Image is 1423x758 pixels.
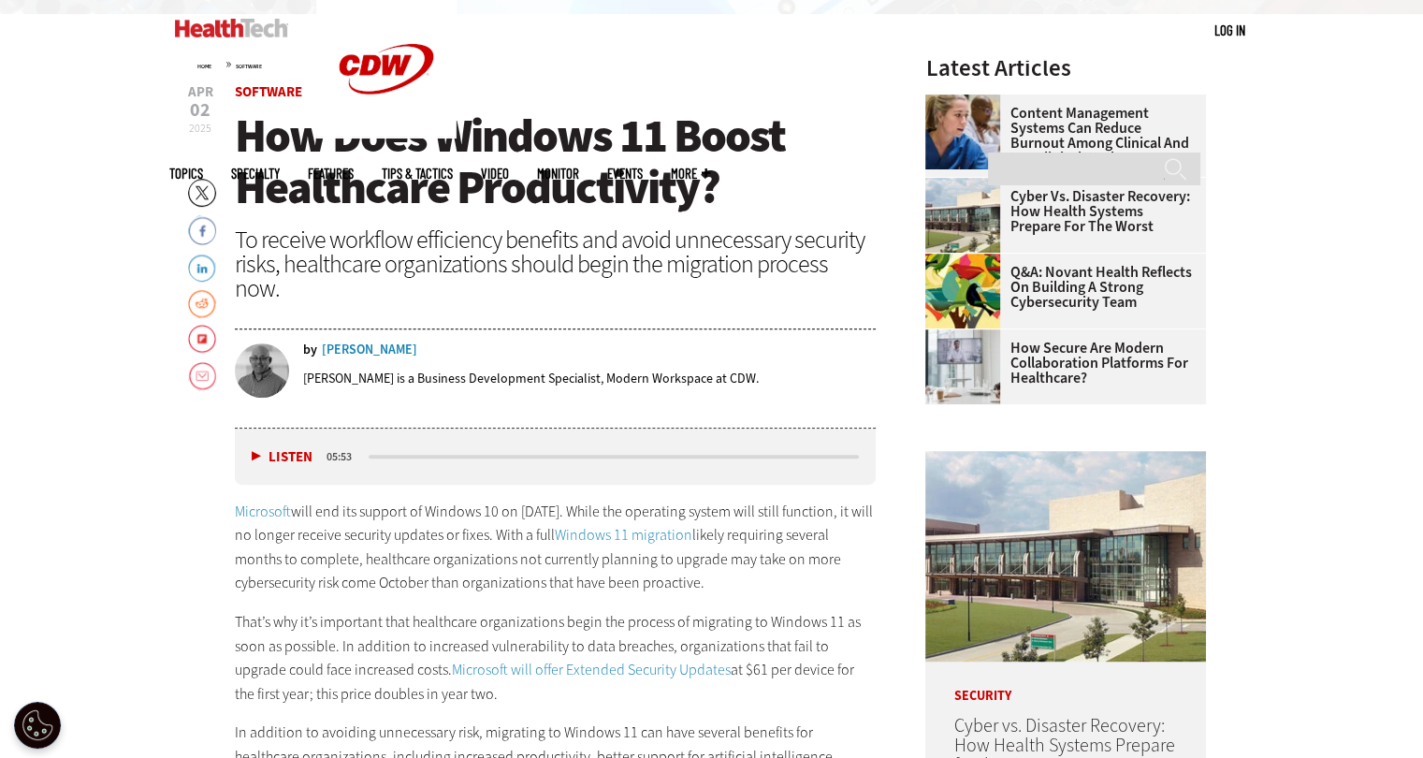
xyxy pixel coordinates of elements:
[925,189,1195,234] a: Cyber vs. Disaster Recovery: How Health Systems Prepare for the Worst
[14,702,61,749] div: Cookie Settings
[925,178,1000,253] img: University of Vermont Medical Center’s main campus
[607,167,643,181] a: Events
[925,451,1206,662] img: University of Vermont Medical Center’s main campus
[1214,22,1245,38] a: Log in
[481,167,509,181] a: Video
[231,167,280,181] span: Specialty
[925,178,1009,193] a: University of Vermont Medical Center’s main campus
[1214,21,1245,40] div: User menu
[555,525,692,545] a: Windows 11 migration
[235,610,877,706] p: That’s why it’s important that healthcare organizations begin the process of migrating to Windows...
[382,167,453,181] a: Tips & Tactics
[671,167,710,181] span: More
[235,343,289,398] img: Russ Lipschutz
[235,500,877,595] p: will end its support of Windows 10 on [DATE]. While the operating system will still function, it ...
[235,502,291,521] a: Microsoft
[322,343,417,357] a: [PERSON_NAME]
[303,343,317,357] span: by
[175,19,288,37] img: Home
[324,448,366,465] div: duration
[303,370,759,387] span: [PERSON_NAME] is a Business Development Specialist, Modern Workspace at CDW.
[452,660,731,679] a: Microsoft will offer Extended Security Updates
[235,429,877,485] div: media player
[252,450,312,464] button: Listen
[925,662,1206,703] p: Security
[316,124,457,143] a: CDW
[14,702,61,749] button: Open Preferences
[235,105,785,218] span: How Does Windows 11 Boost Healthcare Productivity?
[925,341,1195,386] a: How Secure Are Modern Collaboration Platforms for Healthcare?
[308,167,354,181] a: Features
[169,167,203,181] span: Topics
[925,265,1195,310] a: Q&A: Novant Health Reflects on Building a Strong Cybersecurity Team
[235,227,877,300] div: To receive workflow efficiency benefits and avoid unnecessary security risks, healthcare organiza...
[925,329,1009,344] a: care team speaks with physician over conference call
[925,254,1000,328] img: abstract illustration of a tree
[925,329,1000,404] img: care team speaks with physician over conference call
[925,254,1009,269] a: abstract illustration of a tree
[537,167,579,181] a: MonITor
